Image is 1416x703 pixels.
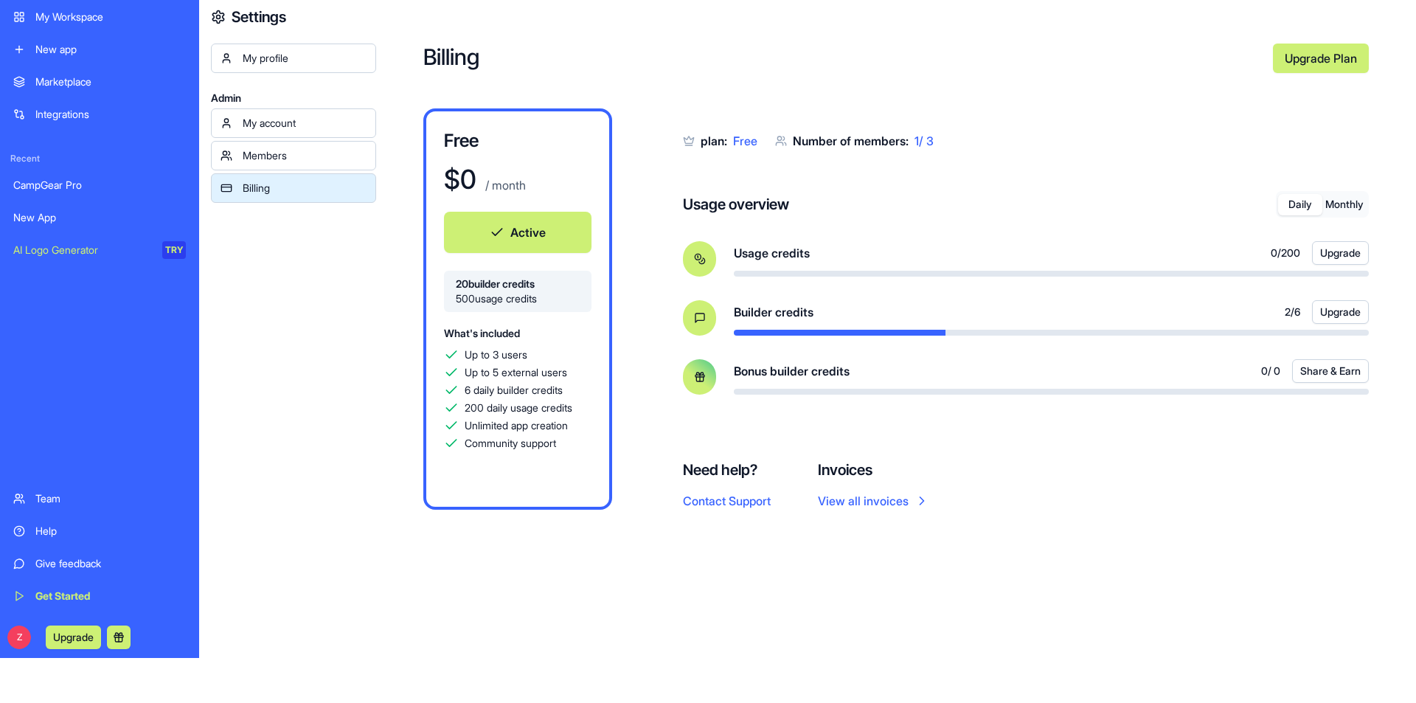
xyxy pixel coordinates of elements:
[46,629,101,644] a: Upgrade
[1271,246,1300,260] span: 0 / 200
[1312,241,1369,265] button: Upgrade
[444,129,591,153] h3: Free
[423,44,1261,73] h2: Billing
[35,491,186,506] div: Team
[1278,194,1322,215] button: Daily
[4,516,195,546] a: Help
[211,108,376,138] a: My account
[1261,364,1280,378] span: 0 / 0
[683,194,789,215] h4: Usage overview
[444,327,520,339] span: What's included
[733,134,757,148] span: Free
[465,401,572,415] span: 200 daily usage credits
[211,44,376,73] a: My profile
[683,460,771,480] h4: Need help?
[4,203,195,232] a: New App
[4,549,195,578] a: Give feedback
[482,176,526,194] p: / month
[465,383,563,398] span: 6 daily builder credits
[465,365,567,380] span: Up to 5 external users
[1285,305,1300,319] span: 2 / 6
[211,91,376,105] span: Admin
[4,35,195,64] a: New app
[4,170,195,200] a: CampGear Pro
[914,134,934,148] span: 1 / 3
[243,181,367,195] div: Billing
[734,362,850,380] span: Bonus builder credits
[4,484,195,513] a: Team
[465,418,568,433] span: Unlimited app creation
[243,51,367,66] div: My profile
[4,153,195,165] span: Recent
[4,581,195,611] a: Get Started
[13,243,152,257] div: AI Logo Generator
[35,42,186,57] div: New app
[1273,44,1369,73] a: Upgrade Plan
[4,2,195,32] a: My Workspace
[1312,300,1369,324] button: Upgrade
[701,134,727,148] span: plan:
[7,626,31,649] span: Z
[35,107,186,122] div: Integrations
[4,235,195,265] a: AI Logo GeneratorTRY
[465,436,556,451] span: Community support
[35,10,186,24] div: My Workspace
[734,244,810,262] span: Usage credits
[35,556,186,571] div: Give feedback
[35,589,186,603] div: Get Started
[423,108,612,510] a: Free$0 / monthActive20builder credits500usage creditsWhat's includedUp to 3 usersUp to 5 external...
[465,347,527,362] span: Up to 3 users
[1292,359,1369,383] button: Share & Earn
[35,75,186,89] div: Marketplace
[46,626,101,649] button: Upgrade
[444,165,476,194] h1: $ 0
[243,116,367,131] div: My account
[211,141,376,170] a: Members
[35,524,186,538] div: Help
[444,212,591,253] button: Active
[4,67,195,97] a: Marketplace
[162,241,186,259] div: TRY
[818,460,929,480] h4: Invoices
[4,100,195,129] a: Integrations
[456,277,580,291] span: 20 builder credits
[818,492,929,510] a: View all invoices
[683,492,771,510] button: Contact Support
[1322,194,1367,215] button: Monthly
[211,173,376,203] a: Billing
[734,303,813,321] span: Builder credits
[456,291,580,306] span: 500 usage credits
[232,7,286,27] h4: Settings
[243,148,367,163] div: Members
[13,210,186,225] div: New App
[793,134,909,148] span: Number of members:
[13,178,186,193] div: CampGear Pro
